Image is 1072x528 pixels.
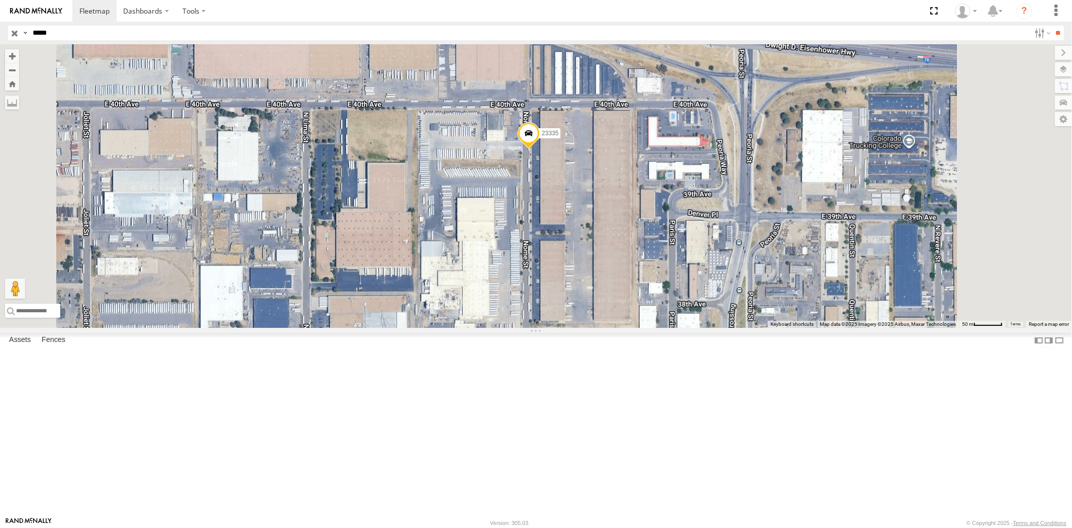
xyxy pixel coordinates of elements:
button: Zoom Home [5,77,19,91]
button: Keyboard shortcuts [770,321,814,328]
label: Fences [37,333,70,347]
a: Report a map error [1029,321,1069,327]
button: Zoom out [5,63,19,77]
span: Map data ©2025 Imagery ©2025 Airbus, Maxar Technologies [820,321,956,327]
label: Map Settings [1055,112,1072,126]
div: Sardor Khadjimedov [951,4,981,19]
label: Hide Summary Table [1054,333,1064,347]
label: Search Query [21,26,29,40]
label: Assets [4,333,36,347]
a: Visit our Website [6,518,52,528]
span: 50 m [962,321,973,327]
button: Map Scale: 50 m per 54 pixels [959,321,1006,328]
span: 23335 [542,130,558,137]
a: Terms and Conditions [1013,520,1066,526]
img: rand-logo.svg [10,8,62,15]
button: Zoom in [5,49,19,63]
label: Measure [5,96,19,110]
label: Dock Summary Table to the Right [1044,333,1054,347]
div: © Copyright 2025 - [966,520,1066,526]
i: ? [1016,3,1032,19]
div: Version: 305.03 [490,520,528,526]
a: Terms [1011,322,1021,326]
label: Search Filter Options [1031,26,1052,40]
button: Drag Pegman onto the map to open Street View [5,279,25,299]
label: Dock Summary Table to the Left [1034,333,1044,347]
